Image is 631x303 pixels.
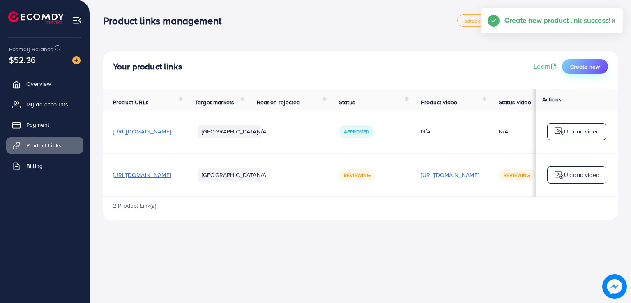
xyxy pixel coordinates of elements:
[26,100,68,108] span: My ad accounts
[554,126,564,136] img: logo
[26,141,62,149] span: Product Links
[198,125,261,138] li: [GEOGRAPHIC_DATA]
[499,127,508,135] div: N/A
[499,98,531,106] span: Status video
[562,59,608,74] button: Create new
[421,127,479,135] div: N/A
[257,127,266,135] span: N/A
[344,172,371,179] span: Reviewing
[542,95,562,103] span: Actions
[113,171,171,179] span: [URL][DOMAIN_NAME]
[257,171,266,179] span: N/A
[26,121,49,129] span: Payment
[8,11,64,24] img: logo
[504,172,530,179] span: Reviewing
[9,45,53,53] span: Ecomdy Balance
[464,18,519,23] span: adreach_new_package
[257,98,300,106] span: Reason rejected
[113,98,149,106] span: Product URLs
[6,96,83,112] a: My ad accounts
[6,158,83,174] a: Billing
[26,80,51,88] span: Overview
[554,170,564,180] img: logo
[113,62,182,72] h4: Your product links
[103,15,228,27] h3: Product links management
[504,15,610,25] h5: Create new product link success!
[6,117,83,133] a: Payment
[72,56,81,64] img: image
[195,98,234,106] span: Target markets
[534,62,559,71] a: Learn
[198,168,261,181] li: [GEOGRAPHIC_DATA]
[570,62,600,71] span: Create new
[421,98,457,106] span: Product video
[6,137,83,154] a: Product Links
[6,76,83,92] a: Overview
[339,98,355,106] span: Status
[9,54,36,66] span: $52.36
[72,16,82,25] img: menu
[421,170,479,180] p: [URL][DOMAIN_NAME]
[344,128,369,135] span: Approved
[564,126,599,136] p: Upload video
[564,170,599,180] p: Upload video
[26,162,43,170] span: Billing
[113,127,171,135] span: [URL][DOMAIN_NAME]
[457,14,526,27] a: adreach_new_package
[602,274,627,299] img: image
[113,202,156,210] span: 2 Product Link(s)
